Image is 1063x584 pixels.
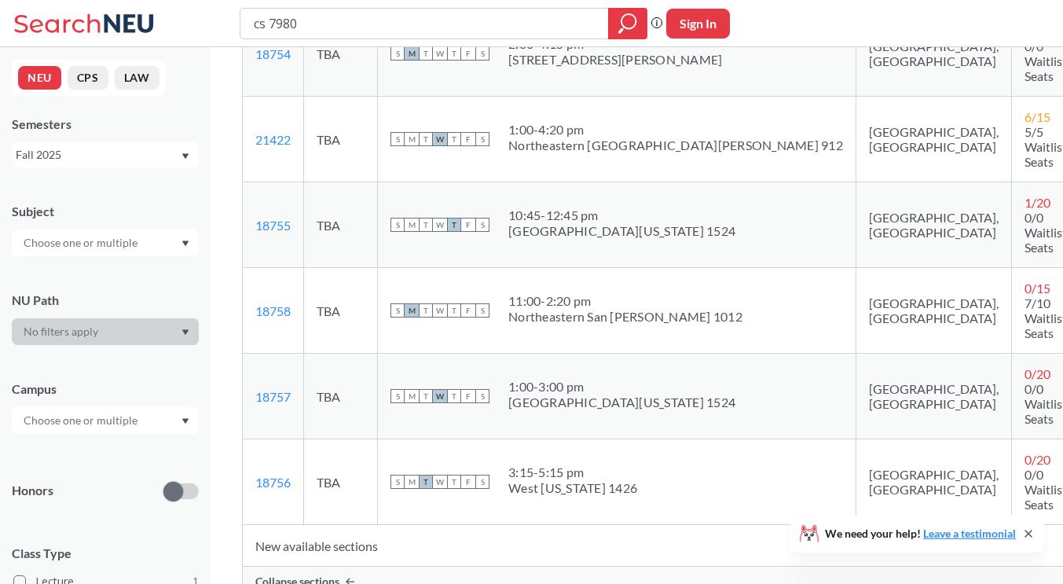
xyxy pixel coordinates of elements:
span: T [447,132,461,146]
button: NEU [18,66,61,90]
td: [GEOGRAPHIC_DATA], [GEOGRAPHIC_DATA] [856,354,1011,439]
p: Honors [12,482,53,500]
a: 18758 [255,303,291,318]
input: Choose one or multiple [16,233,148,252]
span: 0 / 15 [1025,281,1050,296]
div: Subject [12,203,199,220]
button: LAW [115,66,159,90]
div: Fall 2025 [16,146,180,163]
span: F [461,389,475,403]
td: TBA [304,11,378,97]
div: 10:45 - 12:45 pm [508,208,735,223]
span: S [475,218,489,232]
svg: magnifying glass [618,13,637,35]
span: F [461,132,475,146]
div: [STREET_ADDRESS][PERSON_NAME] [508,52,722,68]
div: 3:15 - 5:15 pm [508,465,637,480]
div: West [US_STATE] 1426 [508,480,637,496]
span: T [447,475,461,489]
td: [GEOGRAPHIC_DATA], [GEOGRAPHIC_DATA] [856,182,1011,268]
div: 1:00 - 3:00 pm [508,379,735,395]
span: M [405,389,419,403]
svg: Dropdown arrow [181,418,189,424]
span: S [390,218,405,232]
a: 18755 [255,218,291,233]
div: Dropdown arrow [12,318,199,345]
svg: Dropdown arrow [181,153,189,160]
td: TBA [304,354,378,439]
td: [GEOGRAPHIC_DATA], [GEOGRAPHIC_DATA] [856,11,1011,97]
span: S [390,389,405,403]
span: 0 / 20 [1025,366,1050,381]
span: S [475,389,489,403]
span: T [419,389,433,403]
span: We need your help! [825,528,1016,539]
span: S [390,303,405,318]
span: S [390,475,405,489]
span: S [475,303,489,318]
span: S [475,46,489,61]
div: Semesters [12,116,199,133]
span: W [433,46,447,61]
span: M [405,303,419,318]
div: Northeastern [GEOGRAPHIC_DATA][PERSON_NAME] 912 [508,138,843,153]
span: W [433,132,447,146]
span: 0 / 20 [1025,452,1050,467]
span: M [405,475,419,489]
span: T [419,303,433,318]
span: W [433,475,447,489]
span: T [447,389,461,403]
span: M [405,132,419,146]
div: [GEOGRAPHIC_DATA][US_STATE] 1524 [508,223,735,239]
span: W [433,218,447,232]
span: T [447,218,461,232]
div: Dropdown arrow [12,230,199,256]
span: M [405,46,419,61]
span: F [461,46,475,61]
span: F [461,218,475,232]
a: 18756 [255,475,291,490]
a: 21422 [255,132,291,147]
div: NU Path [12,292,199,309]
input: Choose one or multiple [16,411,148,430]
div: 1:00 - 4:20 pm [508,122,843,138]
div: [GEOGRAPHIC_DATA][US_STATE] 1524 [508,395,735,410]
td: [GEOGRAPHIC_DATA], [GEOGRAPHIC_DATA] [856,97,1011,182]
td: TBA [304,182,378,268]
td: [GEOGRAPHIC_DATA], [GEOGRAPHIC_DATA] [856,268,1011,354]
span: W [433,303,447,318]
svg: Dropdown arrow [181,329,189,336]
span: T [419,475,433,489]
a: 18757 [255,389,291,404]
div: magnifying glass [608,8,647,39]
button: CPS [68,66,108,90]
span: S [475,475,489,489]
div: Campus [12,380,199,398]
span: 6 / 15 [1025,109,1050,124]
td: TBA [304,439,378,525]
span: S [475,132,489,146]
span: T [419,46,433,61]
span: T [447,46,461,61]
a: 18754 [255,46,291,61]
span: S [390,46,405,61]
span: F [461,475,475,489]
td: [GEOGRAPHIC_DATA], [GEOGRAPHIC_DATA] [856,439,1011,525]
div: Dropdown arrow [12,407,199,434]
span: T [447,303,461,318]
span: F [461,303,475,318]
button: Sign In [666,9,730,39]
span: T [419,218,433,232]
div: Fall 2025Dropdown arrow [12,142,199,167]
svg: Dropdown arrow [181,241,189,247]
span: W [433,389,447,403]
input: Class, professor, course number, "phrase" [252,10,597,37]
div: Northeastern San [PERSON_NAME] 1012 [508,309,742,325]
div: 11:00 - 2:20 pm [508,293,742,309]
span: S [390,132,405,146]
span: Class Type [12,545,199,562]
td: TBA [304,97,378,182]
span: T [419,132,433,146]
span: 1 / 20 [1025,195,1050,210]
span: M [405,218,419,232]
